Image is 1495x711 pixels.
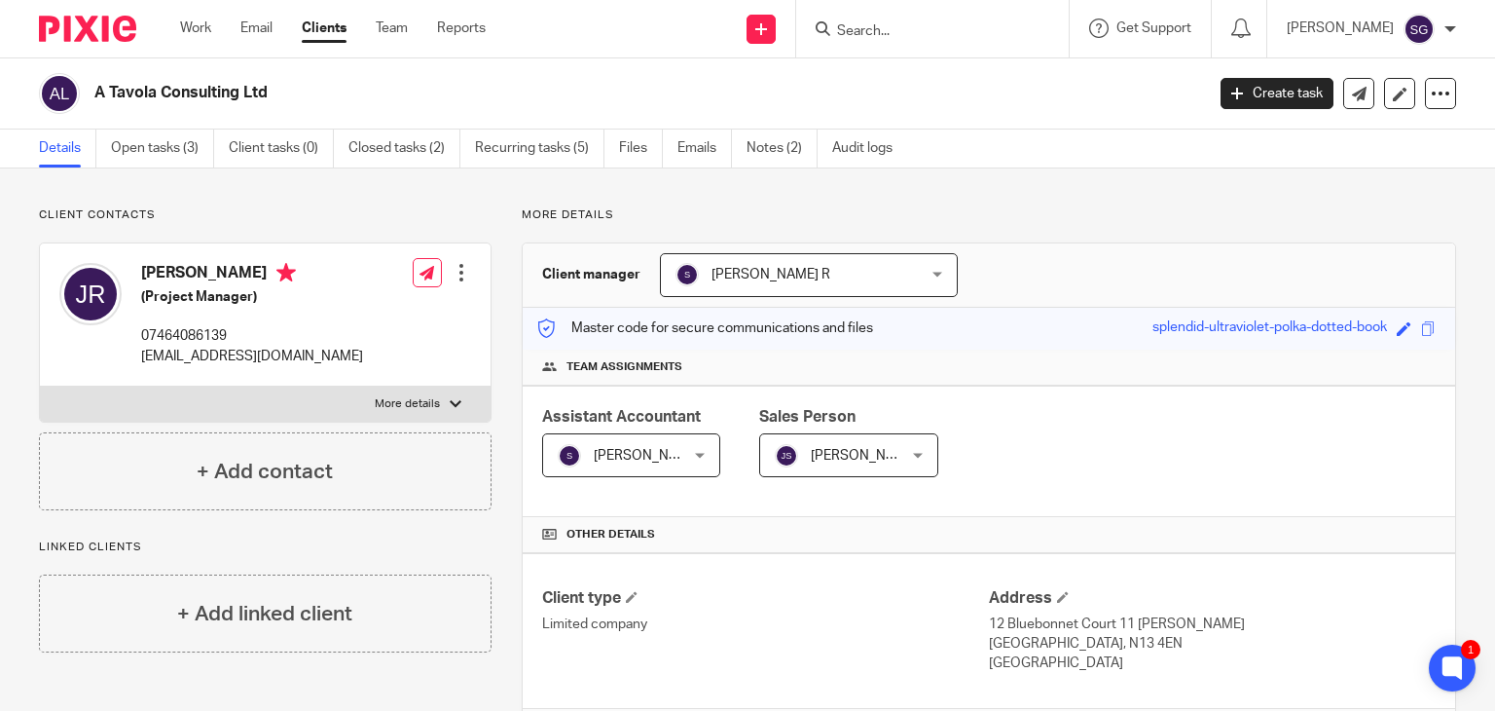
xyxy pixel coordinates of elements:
a: Work [180,19,211,38]
p: More details [375,396,440,412]
i: Primary [276,263,296,282]
a: Details [39,130,96,168]
span: [PERSON_NAME] R [594,449,712,463]
p: 12 Bluebonnet Court 11 [PERSON_NAME] [989,615,1436,634]
a: Client tasks (0) [229,130,334,168]
span: Get Support [1116,21,1191,35]
a: Files [619,130,663,168]
img: svg%3E [1404,14,1435,45]
p: [EMAIL_ADDRESS][DOMAIN_NAME] [141,347,363,366]
h3: Client manager [542,265,640,284]
p: Linked clients [39,540,492,555]
span: [PERSON_NAME] [811,449,918,463]
p: Client contacts [39,207,492,223]
a: Open tasks (3) [111,130,214,168]
div: splendid-ultraviolet-polka-dotted-book [1152,318,1387,340]
p: [PERSON_NAME] [1287,19,1394,38]
a: Create task [1221,78,1333,109]
a: Clients [302,19,346,38]
img: svg%3E [39,73,80,114]
h4: Client type [542,588,989,609]
p: More details [522,207,1456,223]
span: Assistant Accountant [542,409,701,425]
h4: Address [989,588,1436,609]
a: Email [240,19,273,38]
img: svg%3E [59,263,122,325]
img: Pixie [39,16,136,42]
a: Notes (2) [747,130,818,168]
span: Sales Person [759,409,856,425]
p: [GEOGRAPHIC_DATA], N13 4EN [989,634,1436,654]
h2: A Tavola Consulting Ltd [94,83,972,103]
a: Emails [677,130,732,168]
a: Team [376,19,408,38]
a: Recurring tasks (5) [475,130,604,168]
p: 07464086139 [141,326,363,346]
div: 1 [1461,640,1480,659]
a: Reports [437,19,486,38]
a: Closed tasks (2) [348,130,460,168]
img: svg%3E [675,263,699,286]
span: Other details [566,527,655,543]
h4: + Add contact [197,457,333,487]
h4: [PERSON_NAME] [141,263,363,287]
h4: + Add linked client [177,599,352,629]
h5: (Project Manager) [141,287,363,307]
img: svg%3E [558,444,581,468]
p: Master code for secure communications and files [537,318,873,338]
span: Team assignments [566,359,682,375]
span: [PERSON_NAME] R [711,268,830,281]
input: Search [835,23,1010,41]
p: [GEOGRAPHIC_DATA] [989,654,1436,673]
p: Limited company [542,615,989,634]
a: Audit logs [832,130,907,168]
img: svg%3E [775,444,798,468]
